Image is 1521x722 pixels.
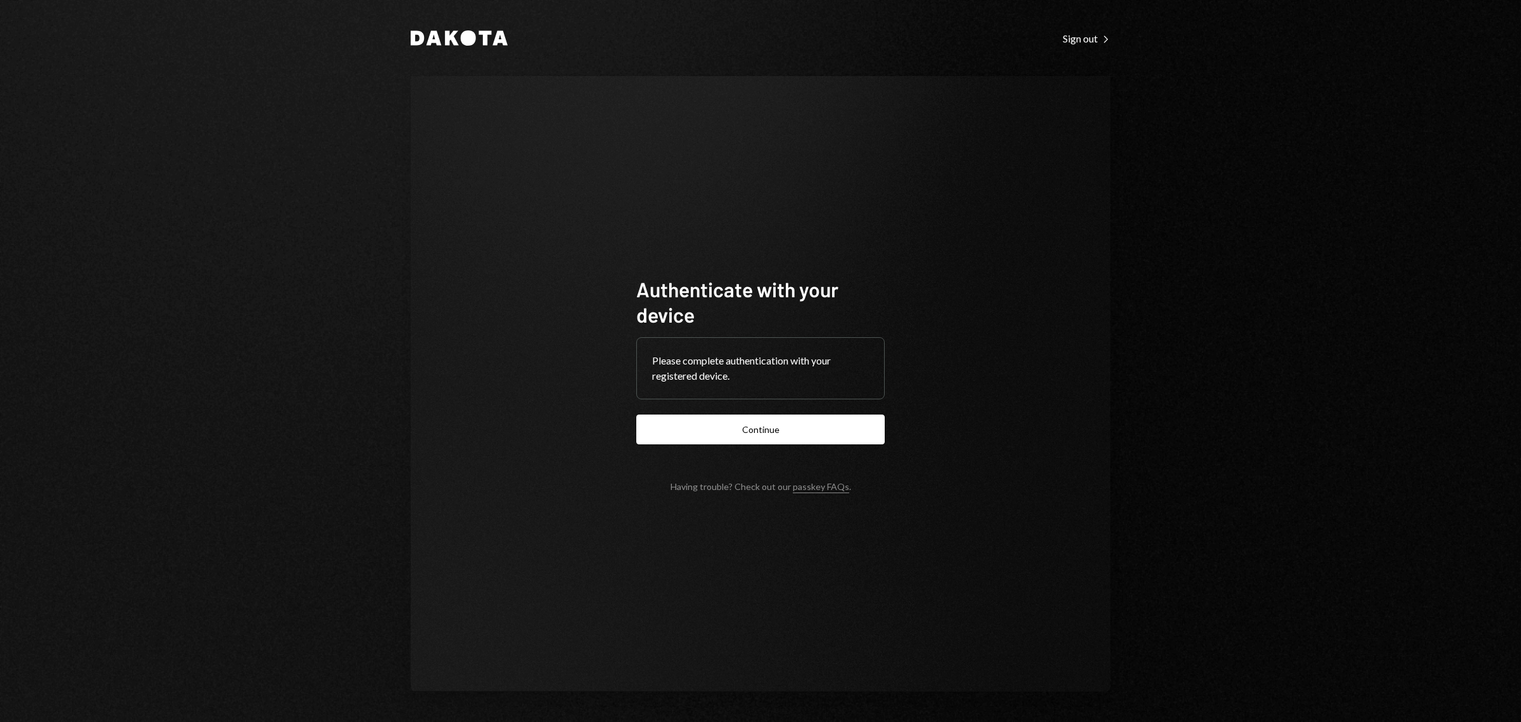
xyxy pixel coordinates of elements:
a: passkey FAQs [793,481,849,493]
div: Sign out [1063,32,1110,45]
button: Continue [636,415,885,444]
h1: Authenticate with your device [636,276,885,327]
div: Having trouble? Check out our . [671,481,851,492]
a: Sign out [1063,31,1110,45]
div: Please complete authentication with your registered device. [652,353,869,384]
